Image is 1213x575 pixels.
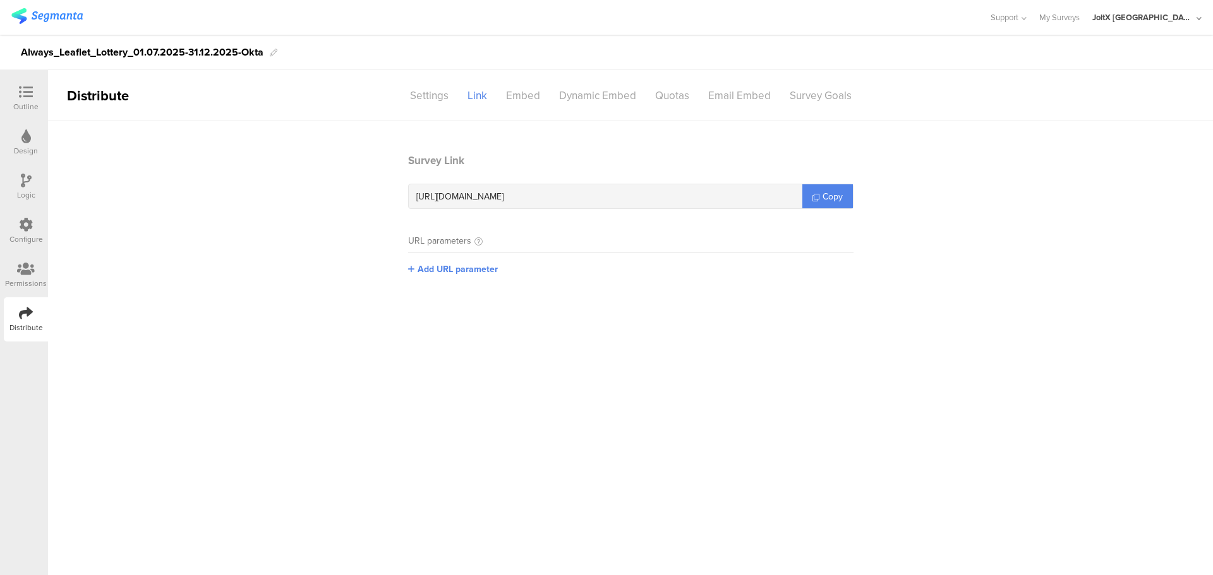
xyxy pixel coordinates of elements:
[699,85,780,107] div: Email Embed
[401,85,458,107] div: Settings
[13,101,39,112] div: Outline
[48,85,193,106] div: Distribute
[497,85,550,107] div: Embed
[9,322,43,333] div: Distribute
[646,85,699,107] div: Quotas
[5,278,47,289] div: Permissions
[408,234,471,247] div: URL parameters
[21,42,263,62] div: Always_Leaflet_Lottery_01.07.2025-31.12.2025-Okta
[418,263,498,276] span: Add URL parameter
[823,190,843,203] span: Copy
[14,145,38,157] div: Design
[9,234,43,245] div: Configure
[416,190,504,203] span: [URL][DOMAIN_NAME]
[550,85,646,107] div: Dynamic Embed
[991,11,1018,23] span: Support
[408,153,854,169] header: Survey Link
[1092,11,1193,23] div: JoltX [GEOGRAPHIC_DATA]
[458,85,497,107] div: Link
[17,189,35,201] div: Logic
[11,8,83,24] img: segmanta logo
[780,85,861,107] div: Survey Goals
[408,263,498,276] button: Add URL parameter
